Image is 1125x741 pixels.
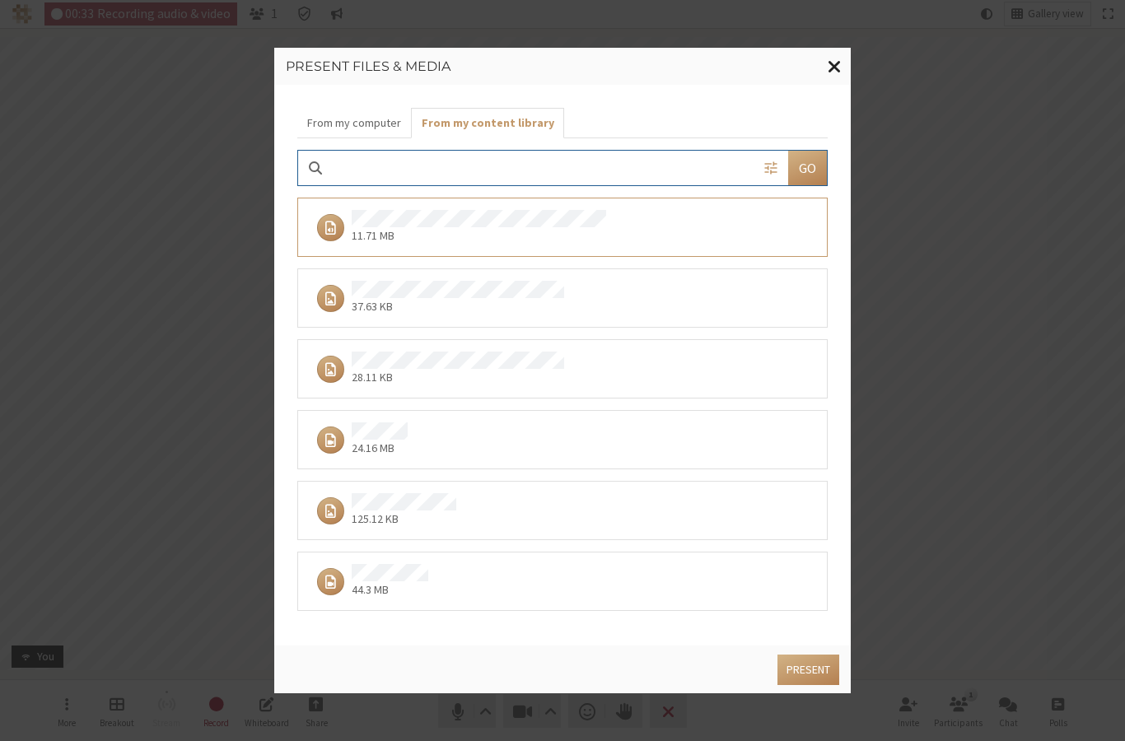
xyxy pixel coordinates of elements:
button: From my computer [297,108,411,138]
p: 28.11 KB [352,369,564,386]
p: 125.12 KB [352,510,456,528]
button: Present [777,655,839,685]
p: 37.63 KB [352,298,564,315]
button: Go [788,151,827,185]
p: 44.3 MB [352,581,427,599]
p: 24.16 MB [352,440,407,457]
h3: Present files & media [286,59,839,74]
button: From my content library [411,108,563,138]
button: Close modal [819,48,851,86]
p: 11.71 MB [352,227,606,245]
